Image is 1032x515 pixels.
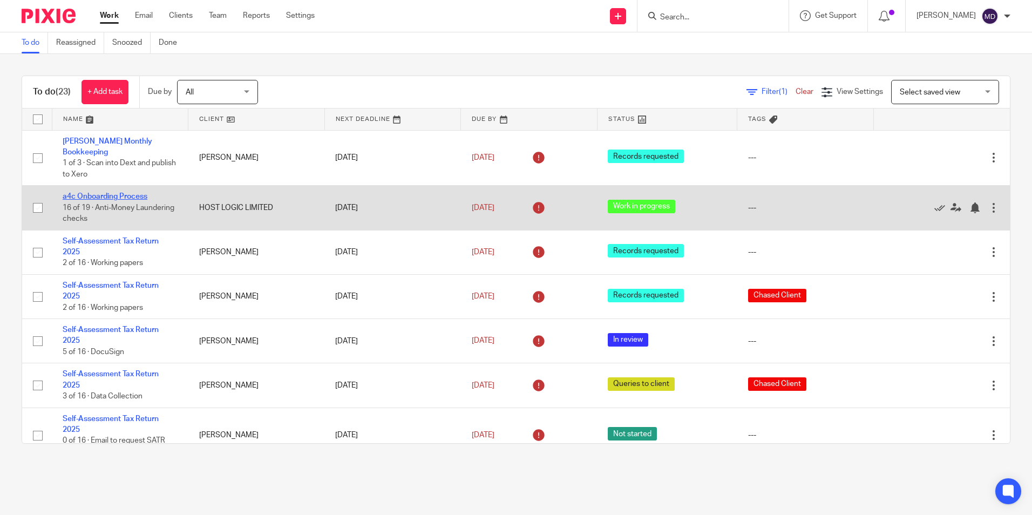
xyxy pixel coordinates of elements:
a: Self-Assessment Tax Return 2025 [63,370,159,389]
a: Team [209,10,227,21]
td: [DATE] [324,230,461,274]
span: View Settings [837,88,883,96]
img: Pixie [22,9,76,23]
span: Chased Client [748,289,806,302]
td: [DATE] [324,363,461,408]
span: Get Support [815,12,857,19]
span: In review [608,333,648,347]
span: All [186,89,194,96]
span: Filter [762,88,796,96]
a: [PERSON_NAME] Monthly Bookkeeping [63,138,152,156]
td: [PERSON_NAME] [188,230,325,274]
span: 1 of 3 · Scan into Dext and publish to Xero [63,159,176,178]
span: 0 of 16 · Email to request SATR information [63,437,165,456]
a: a4c Onboarding Process [63,193,147,200]
span: Tags [748,116,766,122]
a: Reports [243,10,270,21]
a: Mark as done [934,202,950,213]
td: [DATE] [324,319,461,363]
span: 16 of 19 · Anti-Money Laundering checks [63,204,174,223]
td: [DATE] [324,408,461,463]
p: [PERSON_NAME] [916,10,976,21]
a: Settings [286,10,315,21]
a: Email [135,10,153,21]
span: Records requested [608,289,684,302]
a: Self-Assessment Tax Return 2025 [63,326,159,344]
a: Clients [169,10,193,21]
a: Clear [796,88,813,96]
p: Due by [148,86,172,97]
a: + Add task [82,80,128,104]
div: --- [748,336,863,347]
span: [DATE] [472,204,494,212]
span: (1) [779,88,787,96]
span: Chased Client [748,377,806,391]
a: Work [100,10,119,21]
td: [DATE] [324,186,461,230]
span: 3 of 16 · Data Collection [63,392,142,400]
span: [DATE] [472,293,494,300]
span: Records requested [608,150,684,163]
div: --- [748,202,863,213]
span: Select saved view [900,89,960,96]
img: svg%3E [981,8,999,25]
td: [DATE] [324,274,461,319]
td: HOST LOGIC LIMITED [188,186,325,230]
span: Records requested [608,244,684,257]
td: [PERSON_NAME] [188,130,325,186]
h1: To do [33,86,71,98]
td: [PERSON_NAME] [188,408,325,463]
input: Search [659,13,756,23]
a: Self-Assessment Tax Return 2025 [63,238,159,256]
span: 2 of 16 · Working papers [63,260,143,267]
a: Done [159,32,185,53]
a: Snoozed [112,32,151,53]
span: [DATE] [472,431,494,439]
div: --- [748,247,863,257]
td: [PERSON_NAME] [188,319,325,363]
span: 2 of 16 · Working papers [63,304,143,311]
a: Self-Assessment Tax Return 2025 [63,282,159,300]
span: [DATE] [472,382,494,389]
span: [DATE] [472,337,494,345]
span: Not started [608,427,657,441]
span: (23) [56,87,71,96]
td: [DATE] [324,130,461,186]
span: [DATE] [472,154,494,161]
td: [PERSON_NAME] [188,363,325,408]
a: Reassigned [56,32,104,53]
span: [DATE] [472,248,494,256]
td: [PERSON_NAME] [188,274,325,319]
div: --- [748,152,863,163]
span: Queries to client [608,377,675,391]
span: 5 of 16 · DocuSign [63,348,124,356]
span: Work in progress [608,200,675,213]
a: To do [22,32,48,53]
div: --- [748,430,863,441]
a: Self-Assessment Tax Return 2025 [63,415,159,433]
